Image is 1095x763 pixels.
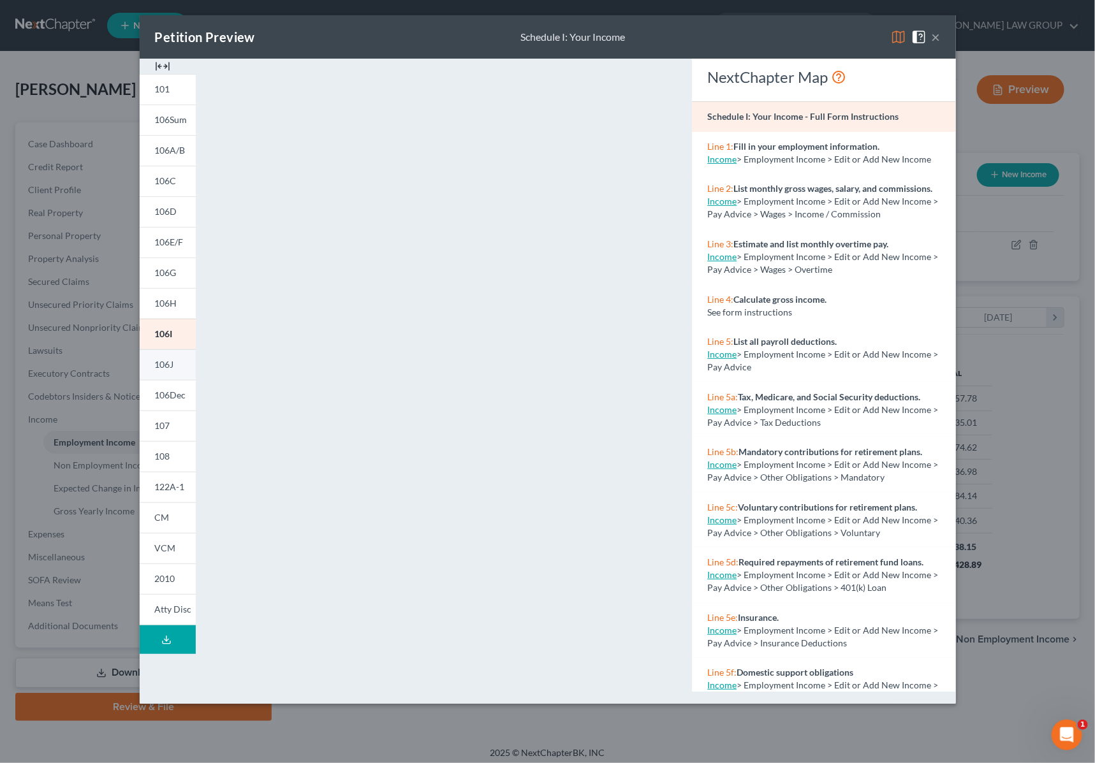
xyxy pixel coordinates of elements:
[155,451,170,461] span: 108
[140,380,196,411] a: 106Dec
[155,28,255,46] div: Petition Preview
[140,166,196,196] a: 106C
[707,459,737,470] a: Income
[140,196,196,227] a: 106D
[911,29,927,45] img: help-close-5ba153eb36485ed6c1ea00a893f15db1cb9b99d6cae46e1a8edb6c62d00a1a76.svg
[707,556,739,567] span: Line 5d:
[707,294,733,305] span: Line 4:
[155,114,187,125] span: 106Sum
[891,29,906,45] img: map-eea8200ae884c6f1103ae1953ef3d486a96c86aabb227e865a55264e3737af1f.svg
[737,667,853,678] strong: Domestic support obligations
[707,391,738,402] span: Line 5a:
[155,145,186,156] span: 106A/B
[140,441,196,472] a: 108
[140,227,196,258] a: 106E/F
[155,84,170,94] span: 101
[733,183,932,194] strong: List monthly gross wages, salary, and commissions.
[707,196,737,207] a: Income
[155,59,170,74] img: expand-e0f6d898513216a626fdd78e52531dac95497ffd26381d4c15ee2fc46db09dca.svg
[707,514,737,525] a: Income
[707,569,737,580] a: Income
[737,154,931,164] span: > Employment Income > Edit or Add New Income
[140,411,196,441] a: 107
[738,612,779,623] strong: Insurance.
[140,288,196,319] a: 106H
[155,328,173,339] span: 106I
[738,391,920,402] strong: Tax, Medicare, and Social Security deductions.
[707,502,738,512] span: Line 5c:
[155,389,186,400] span: 106Dec
[155,298,177,309] span: 106H
[155,481,185,492] span: 122A-1
[707,625,737,636] a: Income
[733,238,888,249] strong: Estimate and list monthly overtime pay.
[140,594,196,625] a: Atty Disc
[140,349,196,380] a: 106J
[707,459,938,483] span: > Employment Income > Edit or Add New Income > Pay Advice > Other Obligations > Mandatory
[140,533,196,563] a: VCM
[932,29,941,45] button: ×
[140,135,196,166] a: 106A/B
[155,573,175,584] span: 2010
[707,196,938,219] span: > Employment Income > Edit or Add New Income > Pay Advice > Wages > Income / Commission
[140,319,196,349] a: 106I
[707,307,792,317] span: See form instructions
[140,74,196,105] a: 101
[707,336,733,347] span: Line 5:
[707,446,739,457] span: Line 5b:
[707,679,737,690] a: Income
[155,542,176,553] span: VCM
[707,349,938,372] span: > Employment Income > Edit or Add New Income > Pay Advice
[140,502,196,533] a: CM
[155,236,184,247] span: 106E/F
[1078,720,1088,730] span: 1
[155,359,174,370] span: 106J
[1052,720,1082,750] iframe: Intercom live chat
[707,404,938,428] span: > Employment Income > Edit or Add New Income > Pay Advice > Tax Deductions
[155,512,170,523] span: CM
[219,69,669,690] iframe: <object ng-attr-data='[URL][DOMAIN_NAME]' type='application/pdf' width='100%' height='975px'></ob...
[140,258,196,288] a: 106G
[738,502,917,512] strong: Voluntary contributions for retirement plans.
[140,105,196,135] a: 106Sum
[155,267,177,278] span: 106G
[707,514,938,538] span: > Employment Income > Edit or Add New Income > Pay Advice > Other Obligations > Voluntary
[707,183,733,194] span: Line 2:
[155,420,170,431] span: 107
[707,67,940,87] div: NextChapter Map
[155,206,177,217] span: 106D
[707,569,938,593] span: > Employment Income > Edit or Add New Income > Pay Advice > Other Obligations > 401(k) Loan
[733,141,879,152] strong: Fill in your employment information.
[733,294,827,305] strong: Calculate gross income.
[155,604,192,614] span: Atty Disc
[140,472,196,502] a: 122A-1
[707,679,938,703] span: > Employment Income > Edit or Add New Income > Pay Advice > Other Obligations > Domestic Sup.
[707,111,899,122] strong: Schedule I: Your Income - Full Form Instructions
[707,251,938,275] span: > Employment Income > Edit or Add New Income > Pay Advice > Wages > Overtime
[707,667,737,678] span: Line 5f:
[707,349,737,360] a: Income
[733,336,837,347] strong: List all payroll deductions.
[707,141,733,152] span: Line 1:
[707,625,938,648] span: > Employment Income > Edit or Add New Income > Pay Advice > Insurance Deductions
[707,238,733,249] span: Line 3:
[707,612,738,623] span: Line 5e:
[739,446,922,457] strong: Mandatory contributions for retirement plans.
[707,251,737,262] a: Income
[739,556,923,567] strong: Required repayments of retirement fund loans.
[155,175,177,186] span: 106C
[707,404,737,415] a: Income
[707,154,737,164] a: Income
[140,563,196,594] a: 2010
[520,30,625,45] div: Schedule I: Your Income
